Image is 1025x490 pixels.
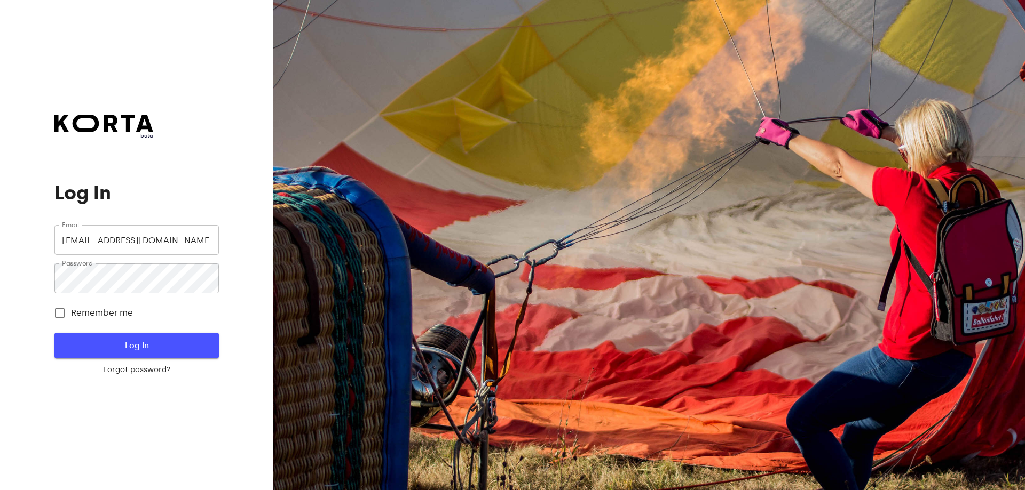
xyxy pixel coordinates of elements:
[54,365,218,375] a: Forgot password?
[72,339,201,352] span: Log In
[54,115,153,140] a: beta
[54,333,218,358] button: Log In
[71,307,133,319] span: Remember me
[54,115,153,132] img: Korta
[54,182,218,204] h1: Log In
[54,132,153,140] span: beta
